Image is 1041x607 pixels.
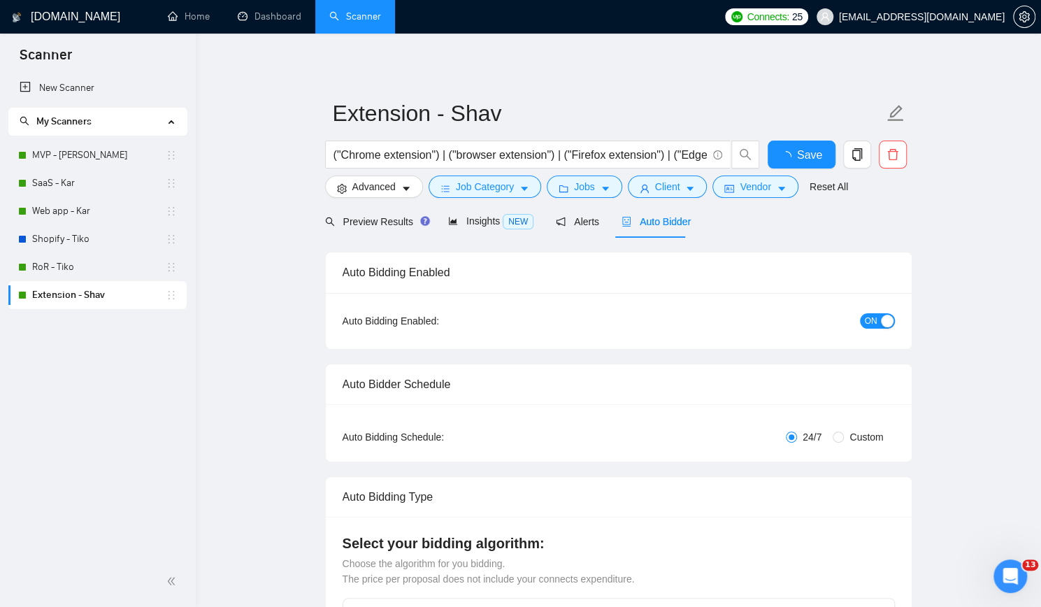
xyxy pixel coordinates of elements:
span: My Scanners [36,115,92,127]
span: Advanced [352,179,396,194]
span: Job Category [456,179,514,194]
li: New Scanner [8,74,187,102]
a: Extension - Shav [32,281,166,309]
span: idcard [724,183,734,194]
button: copy [843,141,871,169]
div: Auto Bidding Enabled [343,252,895,292]
span: NEW [503,214,533,229]
span: search [325,217,335,227]
span: caret-down [401,183,411,194]
span: caret-down [601,183,610,194]
span: ON [865,313,877,329]
li: Shopify - Tiko [8,225,187,253]
span: caret-down [685,183,695,194]
span: Jobs [574,179,595,194]
li: Extension - Shav [8,281,187,309]
span: delete [880,148,906,161]
span: area-chart [448,216,458,226]
span: holder [166,262,177,273]
li: SaaS - Kar [8,169,187,197]
a: dashboardDashboard [238,10,301,22]
span: folder [559,183,568,194]
span: Choose the algorithm for you bidding. The price per proposal does not include your connects expen... [343,558,635,585]
span: holder [166,150,177,161]
button: folderJobscaret-down [547,176,622,198]
span: user [640,183,649,194]
span: notification [556,217,566,227]
button: setting [1013,6,1035,28]
a: SaaS - Kar [32,169,166,197]
span: Auto Bidder [622,216,691,227]
span: holder [166,178,177,189]
span: 13 [1022,559,1038,571]
button: userClientcaret-down [628,176,708,198]
span: Vendor [740,179,770,194]
span: caret-down [777,183,787,194]
span: holder [166,234,177,245]
img: logo [12,6,22,29]
button: barsJob Categorycaret-down [429,176,541,198]
iframe: Intercom live chat [993,559,1027,593]
span: edit [886,104,905,122]
li: Web app - Kar [8,197,187,225]
span: 25 [792,9,803,24]
li: RoR - Tiko [8,253,187,281]
span: Connects: [747,9,789,24]
span: search [20,116,29,126]
a: homeHome [168,10,210,22]
span: double-left [166,574,180,588]
h4: Select your bidding algorithm: [343,534,895,553]
span: setting [337,183,347,194]
span: caret-down [519,183,529,194]
span: Scanner [8,45,83,74]
span: holder [166,290,177,301]
span: robot [622,217,631,227]
span: setting [1014,11,1035,22]
div: Tooltip anchor [419,215,431,227]
div: Auto Bidding Type [343,477,895,517]
img: upwork-logo.png [731,11,742,22]
div: Auto Bidder Schedule [343,364,895,404]
div: Auto Bidding Enabled: [343,313,526,329]
a: searchScanner [329,10,381,22]
a: Web app - Kar [32,197,166,225]
span: user [820,12,830,22]
a: RoR - Tiko [32,253,166,281]
a: Reset All [810,179,848,194]
span: loading [780,151,797,162]
span: My Scanners [20,115,92,127]
li: MVP - Kar [8,141,187,169]
button: idcardVendorcaret-down [712,176,798,198]
a: Shopify - Tiko [32,225,166,253]
span: Alerts [556,216,599,227]
span: Insights [448,215,533,227]
span: Preview Results [325,216,426,227]
span: copy [844,148,870,161]
span: Custom [844,429,889,445]
button: Save [768,141,835,169]
span: info-circle [713,150,722,159]
div: Auto Bidding Schedule: [343,429,526,445]
span: Client [655,179,680,194]
button: search [731,141,759,169]
span: Save [797,146,822,164]
span: search [732,148,759,161]
input: Search Freelance Jobs... [333,146,707,164]
button: delete [879,141,907,169]
span: holder [166,206,177,217]
a: New Scanner [20,74,175,102]
button: settingAdvancedcaret-down [325,176,423,198]
a: setting [1013,11,1035,22]
input: Scanner name... [333,96,884,131]
span: 24/7 [797,429,827,445]
span: bars [440,183,450,194]
a: MVP - [PERSON_NAME] [32,141,166,169]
